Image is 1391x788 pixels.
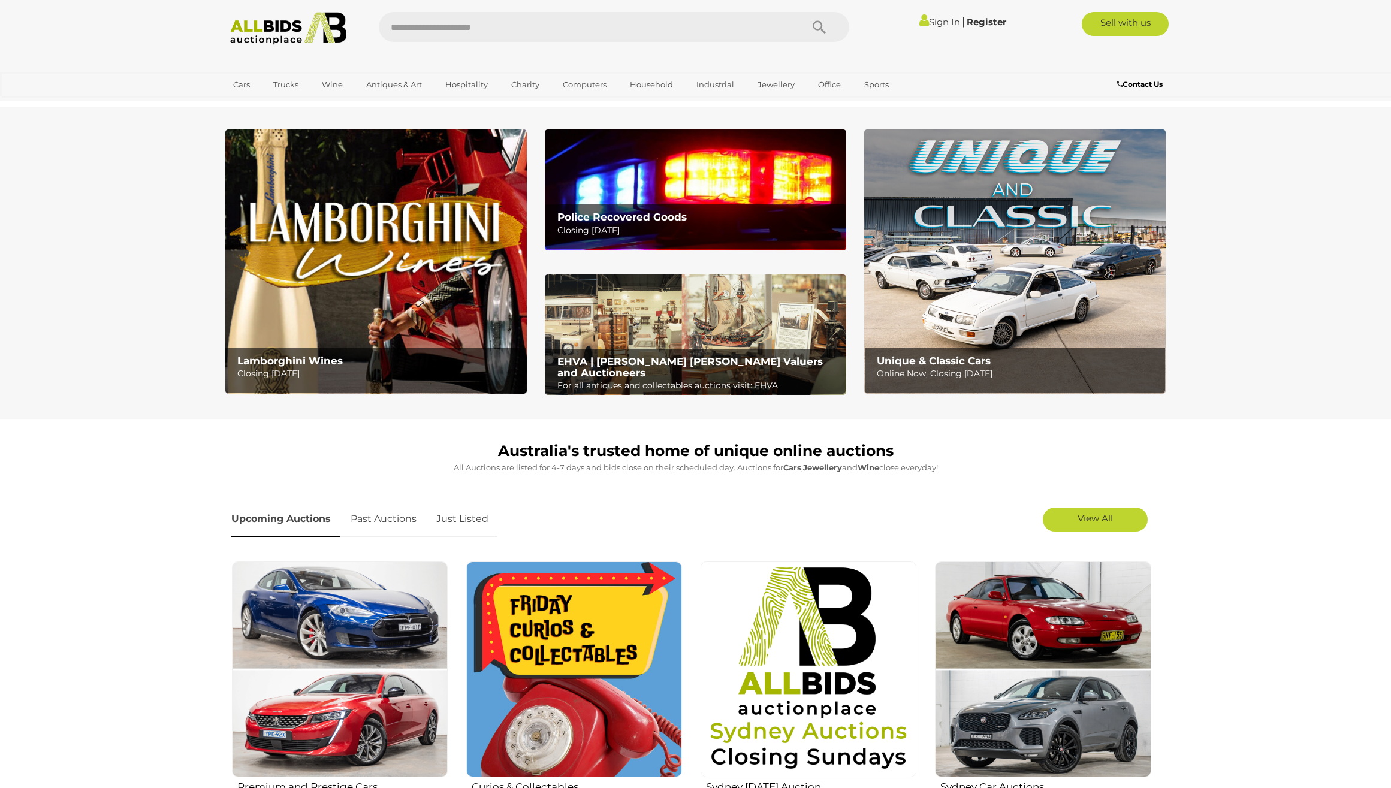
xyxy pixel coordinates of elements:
img: Premium and Prestige Cars [232,561,448,777]
button: Search [789,12,849,42]
a: EHVA | Evans Hastings Valuers and Auctioneers EHVA | [PERSON_NAME] [PERSON_NAME] Valuers and Auct... [545,274,846,395]
a: Sell with us [1082,12,1169,36]
strong: Wine [858,463,879,472]
b: Lamborghini Wines [237,355,343,367]
a: Cars [225,75,258,95]
a: View All [1043,508,1148,532]
a: [GEOGRAPHIC_DATA] [225,95,326,114]
a: Register [967,16,1006,28]
a: Upcoming Auctions [231,502,340,537]
img: Police Recovered Goods [545,129,846,250]
strong: Cars [783,463,801,472]
img: EHVA | Evans Hastings Valuers and Auctioneers [545,274,846,395]
a: Charity [503,75,547,95]
a: Just Listed [427,502,497,537]
p: Online Now, Closing [DATE] [877,366,1159,381]
p: Closing [DATE] [557,223,840,238]
img: Unique & Classic Cars [864,129,1166,394]
a: Hospitality [437,75,496,95]
span: View All [1078,512,1113,524]
a: Computers [555,75,614,95]
a: Unique & Classic Cars Unique & Classic Cars Online Now, Closing [DATE] [864,129,1166,394]
a: Jewellery [750,75,802,95]
a: Household [622,75,681,95]
a: Past Auctions [342,502,426,537]
a: Police Recovered Goods Police Recovered Goods Closing [DATE] [545,129,846,250]
b: EHVA | [PERSON_NAME] [PERSON_NAME] Valuers and Auctioneers [557,355,823,379]
h1: Australia's trusted home of unique online auctions [231,443,1160,460]
img: Sydney Sunday Auction [701,561,916,777]
img: Curios & Collectables [466,561,682,777]
strong: Jewellery [803,463,842,472]
a: Wine [314,75,351,95]
a: Sports [856,75,897,95]
b: Contact Us [1117,80,1163,89]
a: Trucks [265,75,306,95]
p: Closing [DATE] [237,366,520,381]
img: Sydney Car Auctions [935,561,1151,777]
a: Sign In [919,16,960,28]
b: Unique & Classic Cars [877,355,991,367]
a: Industrial [689,75,742,95]
b: Police Recovered Goods [557,211,687,223]
a: Contact Us [1117,78,1166,91]
span: | [962,15,965,28]
a: Office [810,75,849,95]
p: For all antiques and collectables auctions visit: EHVA [557,378,840,393]
a: Lamborghini Wines Lamborghini Wines Closing [DATE] [225,129,527,394]
a: Antiques & Art [358,75,430,95]
img: Lamborghini Wines [225,129,527,394]
img: Allbids.com.au [224,12,354,45]
p: All Auctions are listed for 4-7 days and bids close on their scheduled day. Auctions for , and cl... [231,461,1160,475]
